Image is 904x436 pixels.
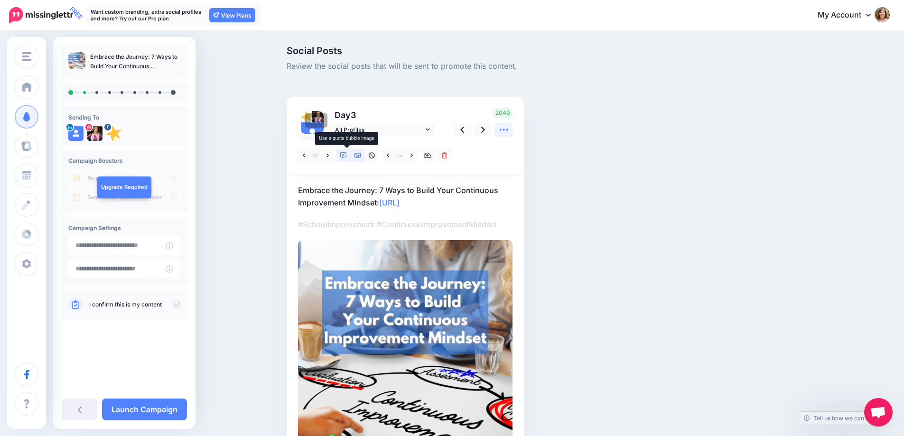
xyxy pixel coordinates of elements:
[90,52,180,71] p: Embrace the Journey: 7 Ways to Build Your Continuous Improvement Mindset
[379,198,400,207] a: [URL]
[68,169,180,205] img: campaign_review_boosters.png
[298,218,513,231] p: #SchoolImprovement #ContinuousImprovementMindset
[298,184,513,209] p: Embrace the Journey: 7 Ways to Build Your Continuous Improvement Mindset:
[97,176,151,198] a: Upgrade Required
[106,126,121,141] img: 10435030_546367552161163_2528915469409542325_n-bsa21022.png
[287,46,727,56] span: Social Posts
[312,111,324,122] img: 365325475_1471442810361746_8596535853886494552_n-bsa142406.jpg
[335,125,423,135] span: All Profiles
[66,3,86,23] span: FREE
[209,8,255,22] a: View Plans
[9,5,73,26] a: FREE
[301,122,324,145] img: user_default_image.png
[351,110,356,120] span: 3
[68,52,85,69] img: beb5841e7e7e81d1043bfc4fbf222a5f_thumb.jpg
[68,157,180,164] h4: Campaign Boosters
[68,114,180,121] h4: Sending To
[330,123,435,137] a: All Profiles
[91,9,205,22] p: Want custom branding, extra social profiles and more? Try out our Pro plan
[87,126,103,141] img: 365325475_1471442810361746_8596535853886494552_n-bsa142406.jpg
[493,108,513,118] span: 2049
[287,60,727,73] span: Review the social posts that will be sent to promote this content.
[89,301,162,308] a: I confirm this is my content
[68,126,84,141] img: user_default_image.png
[301,111,312,122] img: 10435030_546367552161163_2528915469409542325_n-bsa21022.png
[330,108,436,122] p: Day
[864,398,893,427] a: Open chat
[9,7,73,23] img: Missinglettr
[799,412,893,425] a: Tell us how we can improve
[22,52,31,61] img: menu.png
[808,4,890,27] a: My Account
[68,224,180,232] h4: Campaign Settings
